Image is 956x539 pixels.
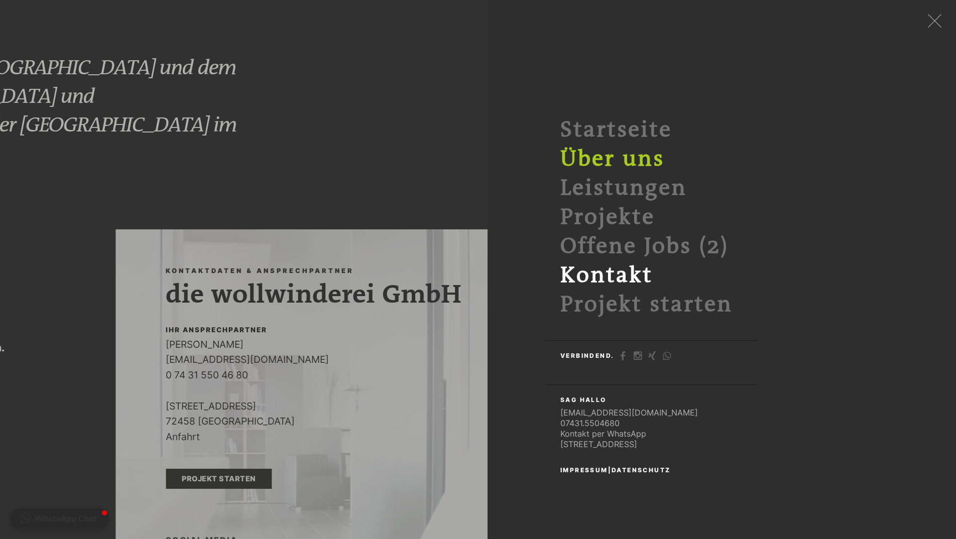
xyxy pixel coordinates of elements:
[560,397,609,403] h4: Sag Hallo
[560,408,698,418] a: [EMAIL_ADDRESS][DOMAIN_NAME]
[560,205,655,230] a: Projekte
[560,147,664,172] a: Über uns
[560,467,672,473] h4: |
[560,176,687,201] a: Leistungen
[560,292,733,317] a: Projekt starten
[560,466,608,474] a: Impressum
[560,353,616,359] h4: Verbindend.
[612,466,670,474] a: Datenschutz
[560,429,646,439] a: Kontakt per WhatsApp
[560,263,653,288] strong: Kontakt
[10,508,109,529] button: WhatsApp Chat
[560,234,729,259] a: Offene Jobs (2)
[560,418,620,428] a: 07431.5504680
[560,439,637,449] a: [STREET_ADDRESS]
[560,117,672,143] a: Startseite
